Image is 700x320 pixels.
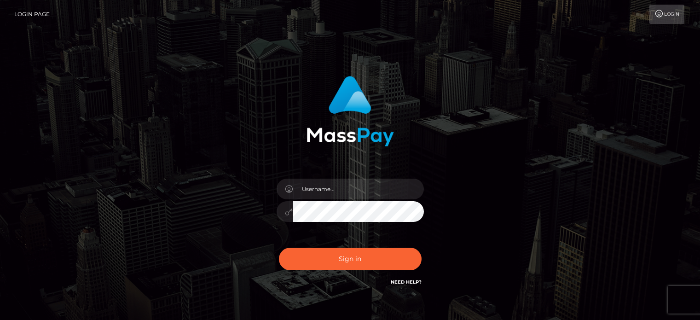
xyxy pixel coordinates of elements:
[391,279,422,285] a: Need Help?
[293,179,424,199] input: Username...
[307,76,394,146] img: MassPay Login
[14,5,50,24] a: Login Page
[649,5,684,24] a: Login
[279,248,422,270] button: Sign in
